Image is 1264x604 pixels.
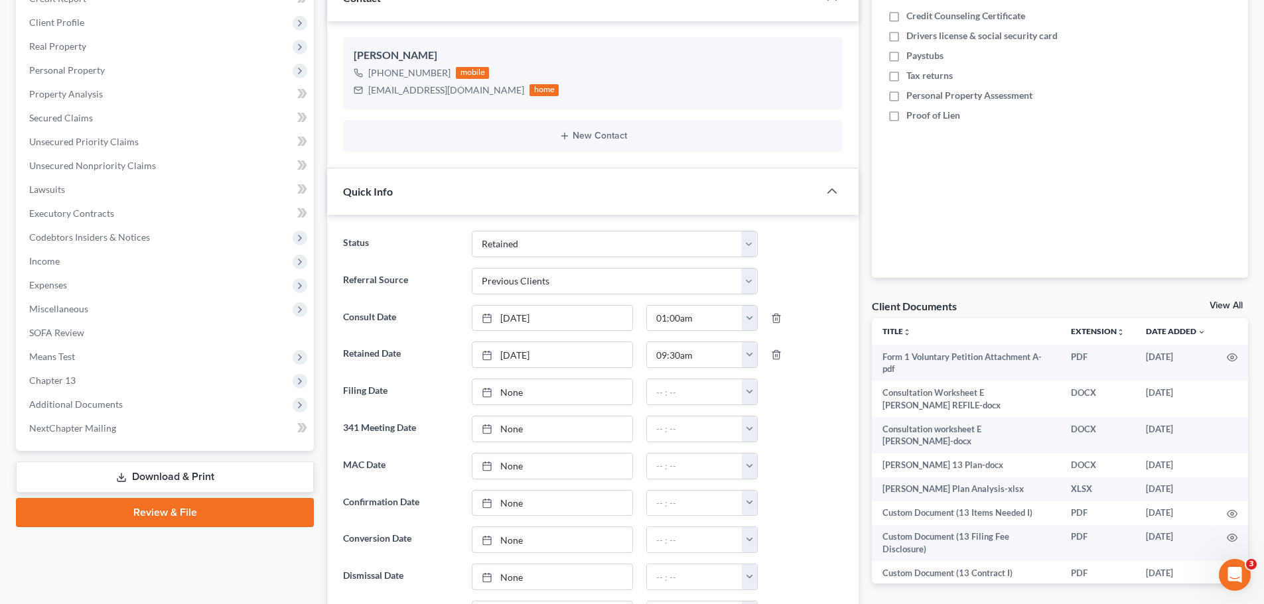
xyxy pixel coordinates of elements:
a: Executory Contracts [19,202,314,225]
span: Expenses [29,279,67,290]
i: unfold_more [1117,328,1125,336]
td: Form 1 Voluntary Petition Attachment A-pdf [872,345,1060,381]
td: [DATE] [1135,345,1216,381]
span: Tax returns [906,69,953,82]
span: NextChapter Mailing [29,422,116,434]
label: Confirmation Date [336,490,464,516]
div: Client Documents [872,299,957,313]
a: SOFA Review [19,321,314,345]
label: Filing Date [336,379,464,405]
input: -- : -- [647,564,742,589]
td: DOCX [1060,453,1135,477]
td: [PERSON_NAME] Plan Analysis-xlsx [872,477,1060,501]
span: Property Analysis [29,88,103,99]
a: [DATE] [472,306,632,331]
a: None [472,379,632,404]
span: Proof of Lien [906,109,960,122]
td: Custom Document (13 Items Needed I) [872,501,1060,525]
span: Secured Claims [29,112,93,123]
label: Status [336,231,464,257]
span: Quick Info [343,185,393,198]
td: [DATE] [1135,525,1216,562]
span: Client Profile [29,17,84,28]
iframe: Intercom live chat [1219,559,1251,591]
td: [DATE] [1135,477,1216,501]
label: 341 Meeting Date [336,416,464,442]
span: SOFA Review [29,327,84,338]
input: -- : -- [647,527,742,552]
td: Custom Document (13 Contract I) [872,561,1060,585]
label: MAC Date [336,453,464,479]
td: [DATE] [1135,561,1216,585]
span: Income [29,255,60,267]
label: Referral Source [336,268,464,294]
a: NextChapter Mailing [19,416,314,440]
span: Additional Documents [29,398,123,410]
span: Personal Property [29,64,105,76]
label: Dismissal Date [336,564,464,590]
input: -- : -- [647,342,742,367]
td: XLSX [1060,477,1135,501]
a: View All [1210,301,1243,310]
a: None [472,416,632,442]
div: [PHONE_NUMBER] [368,66,451,80]
a: Unsecured Nonpriority Claims [19,154,314,178]
td: Consultation worksheet E [PERSON_NAME]-docx [872,417,1060,453]
span: Paystubs [906,49,944,62]
td: [DATE] [1135,381,1216,417]
span: Drivers license & social security card [906,29,1058,42]
a: Review & File [16,498,314,527]
span: Miscellaneous [29,303,88,314]
a: Secured Claims [19,106,314,130]
a: Date Added expand_more [1146,326,1206,336]
span: Chapter 13 [29,375,76,386]
td: [PERSON_NAME] 13 Plan-docx [872,453,1060,477]
input: -- : -- [647,491,742,516]
i: unfold_more [903,328,911,336]
a: Unsecured Priority Claims [19,130,314,154]
td: [DATE] [1135,417,1216,453]
td: DOCX [1060,381,1135,417]
input: -- : -- [647,416,742,442]
button: New Contact [354,131,832,141]
td: PDF [1060,345,1135,381]
td: [DATE] [1135,453,1216,477]
td: PDF [1060,525,1135,562]
a: Extensionunfold_more [1071,326,1125,336]
span: Real Property [29,40,86,52]
a: None [472,527,632,552]
label: Consult Date [336,305,464,332]
td: PDF [1060,501,1135,525]
a: None [472,564,632,589]
a: [DATE] [472,342,632,367]
input: -- : -- [647,453,742,479]
div: home [529,84,559,96]
i: expand_more [1198,328,1206,336]
span: Means Test [29,351,75,362]
div: [PERSON_NAME] [354,48,832,64]
label: Conversion Date [336,526,464,553]
td: [DATE] [1135,501,1216,525]
a: Lawsuits [19,178,314,202]
div: mobile [456,67,489,79]
div: [EMAIL_ADDRESS][DOMAIN_NAME] [368,84,524,97]
span: Executory Contracts [29,208,114,219]
a: Download & Print [16,461,314,493]
td: DOCX [1060,417,1135,453]
label: Retained Date [336,341,464,368]
td: Consultation Worksheet E [PERSON_NAME] REFILE-docx [872,381,1060,417]
span: Unsecured Nonpriority Claims [29,160,156,171]
span: Credit Counseling Certificate [906,9,1025,23]
input: -- : -- [647,379,742,404]
a: None [472,491,632,516]
a: Property Analysis [19,82,314,106]
span: Codebtors Insiders & Notices [29,231,150,243]
span: Lawsuits [29,184,65,195]
a: Titleunfold_more [882,326,911,336]
input: -- : -- [647,306,742,331]
span: Unsecured Priority Claims [29,136,139,147]
td: PDF [1060,561,1135,585]
span: Personal Property Assessment [906,89,1032,102]
td: Custom Document (13 Filing Fee Disclosure) [872,525,1060,562]
a: None [472,453,632,479]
